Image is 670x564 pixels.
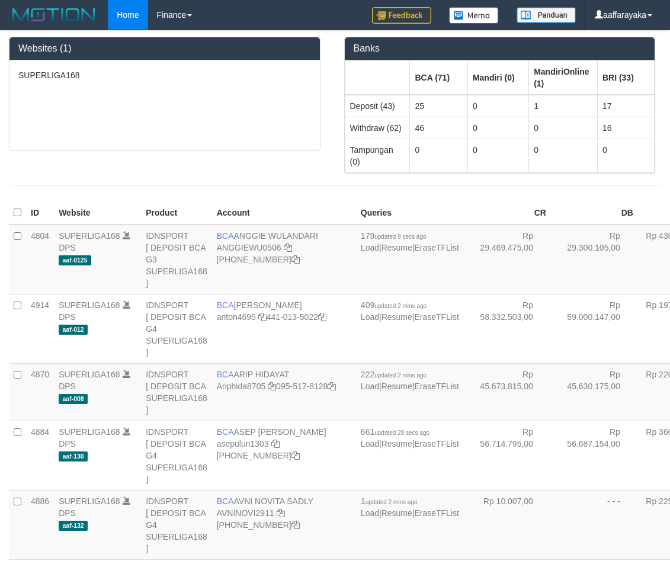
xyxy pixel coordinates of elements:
td: ASEP [PERSON_NAME] [PHONE_NUMBER] [212,421,356,490]
span: | | [361,231,459,252]
a: SUPERLIGA168 [59,300,120,310]
a: EraseTFList [414,243,459,252]
a: Copy 4062213373 to clipboard [291,255,300,264]
span: aaf-012 [59,325,88,335]
a: Load [361,382,379,391]
a: EraseTFList [414,312,459,322]
a: Copy Ariphida8705 to clipboard [268,382,276,391]
th: CR [464,201,551,225]
th: Website [54,201,141,225]
a: Load [361,312,379,322]
a: Resume [382,312,412,322]
td: DPS [54,294,141,363]
td: ANGGIE WULANDARI [PHONE_NUMBER] [212,225,356,294]
td: DPS [54,363,141,421]
h3: Banks [354,43,646,54]
a: AVNINOVI2911 [217,508,274,518]
a: Resume [382,439,412,448]
td: 4804 [26,225,54,294]
a: Resume [382,508,412,518]
td: IDNSPORT [ DEPOSIT BCA G4 SUPERLIGA168 ] [141,490,212,559]
a: SUPERLIGA168 [59,496,120,506]
td: 17 [597,95,654,117]
p: SUPERLIGA168 [18,69,311,81]
td: IDNSPORT [ DEPOSIT BCA G3 SUPERLIGA168 ] [141,225,212,294]
span: | | [361,300,459,322]
td: ARIP HIDAYAT 095-517-8128 [212,363,356,421]
td: Rp 10.007,00 [464,490,551,559]
th: Group: activate to sort column ascending [345,60,410,95]
a: Copy ANGGIEWU0506 to clipboard [284,243,292,252]
th: Product [141,201,212,225]
a: EraseTFList [414,439,459,448]
span: 409 [361,300,427,310]
td: IDNSPORT [ DEPOSIT BCA G4 SUPERLIGA168 ] [141,294,212,363]
span: updated 2 mins ago [374,303,427,309]
td: 0 [467,95,528,117]
a: Copy 4410135022 to clipboard [318,312,326,322]
span: aaf-008 [59,394,88,404]
th: Group: activate to sort column ascending [597,60,654,95]
img: Button%20Memo.svg [449,7,499,24]
td: 4886 [26,490,54,559]
th: Account [212,201,356,225]
th: ID [26,201,54,225]
span: aaf-130 [59,451,88,462]
img: Feedback.jpg [372,7,431,24]
span: 1 [361,496,418,506]
th: DB [551,201,638,225]
a: Copy asepulun1303 to clipboard [271,439,280,448]
td: Rp 59.000.147,00 [551,294,638,363]
td: 46 [410,117,467,139]
a: Ariphida8705 [217,382,266,391]
span: 179 [361,231,427,241]
th: Queries [356,201,464,225]
td: 0 [467,139,528,172]
span: BCA [217,370,234,379]
a: Resume [382,243,412,252]
td: IDNSPORT [ DEPOSIT BCA G4 SUPERLIGA168 ] [141,421,212,490]
td: Rp 45.673.815,00 [464,363,551,421]
a: SUPERLIGA168 [59,231,120,241]
td: - - - [551,490,638,559]
a: SUPERLIGA168 [59,427,120,437]
td: 4914 [26,294,54,363]
td: Withdraw (62) [345,117,410,139]
img: MOTION_logo.png [9,6,99,24]
span: updated 28 secs ago [374,430,429,436]
td: Rp 29.469.475,00 [464,225,551,294]
td: 0 [467,117,528,139]
td: 4884 [26,421,54,490]
td: IDNSPORT [ DEPOSIT BCA SUPERLIGA168 ] [141,363,212,421]
th: Group: activate to sort column ascending [529,60,598,95]
td: Rp 56.687.154,00 [551,421,638,490]
td: 25 [410,95,467,117]
td: Deposit (43) [345,95,410,117]
a: SUPERLIGA168 [59,370,120,379]
td: 1 [529,95,598,117]
img: panduan.png [517,7,576,23]
span: 222 [361,370,427,379]
span: BCA [217,300,234,310]
span: | | [361,370,459,391]
span: BCA [217,427,234,437]
td: Rp 56.714.795,00 [464,421,551,490]
a: Copy 0955178128 to clipboard [328,382,336,391]
td: Rp 58.332.503,00 [464,294,551,363]
a: Copy 4062280135 to clipboard [291,520,300,530]
a: EraseTFList [414,508,459,518]
td: 16 [597,117,654,139]
a: Load [361,439,379,448]
a: Copy AVNINOVI2911 to clipboard [277,508,285,518]
td: Tampungan (0) [345,139,410,172]
span: 661 [361,427,429,437]
th: Group: activate to sort column ascending [467,60,528,95]
td: DPS [54,490,141,559]
td: DPS [54,421,141,490]
a: Load [361,243,379,252]
th: Group: activate to sort column ascending [410,60,467,95]
a: Resume [382,382,412,391]
span: updated 2 mins ago [366,499,418,505]
a: Copy anton4695 to clipboard [258,312,267,322]
a: Copy 4062281875 to clipboard [291,451,300,460]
